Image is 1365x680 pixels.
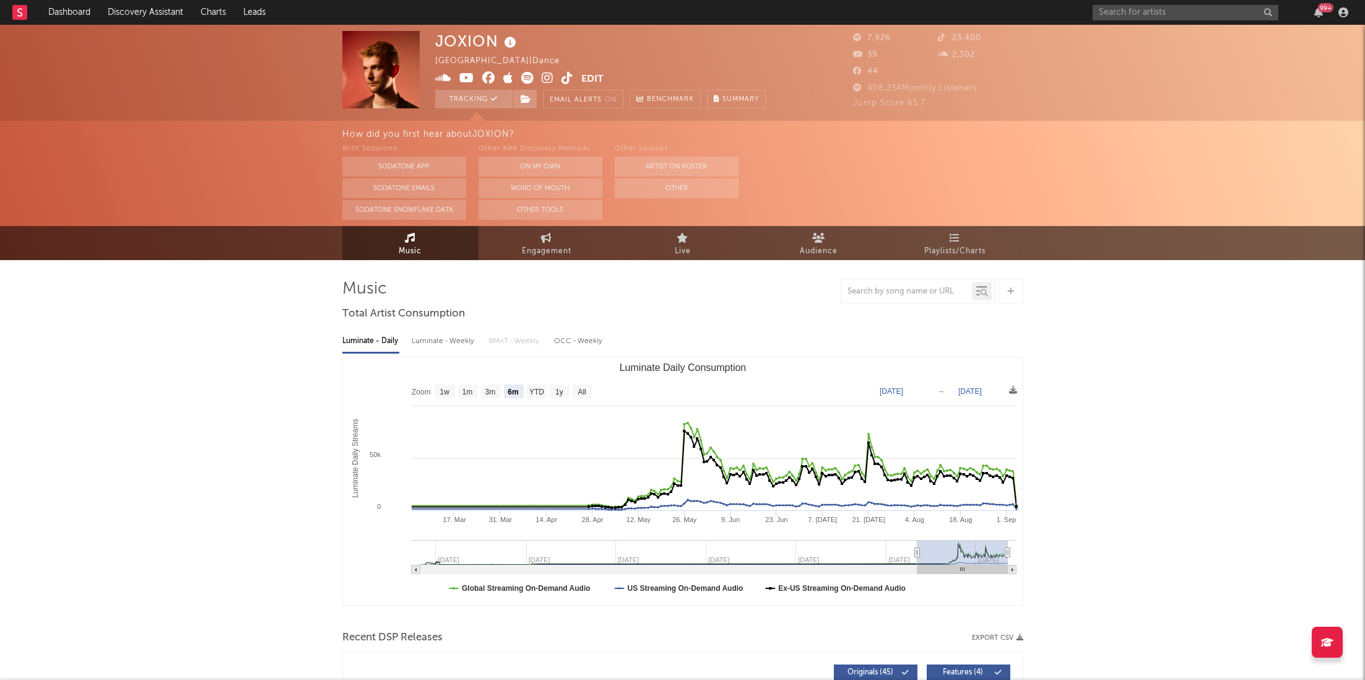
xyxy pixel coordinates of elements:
text: 7. [DATE] [808,516,837,523]
span: Benchmark [647,92,694,107]
text: 1w [440,388,449,396]
a: Live [615,226,751,260]
span: 23,400 [938,34,981,42]
div: OCC - Weekly [554,331,604,352]
text: 14. Apr [535,516,557,523]
input: Search by song name or URL [841,287,972,297]
text: All [578,388,586,396]
div: Luminate - Daily [342,331,399,352]
div: [GEOGRAPHIC_DATA] | Dance [435,54,588,69]
text: 50k [370,451,381,458]
text: YTD [529,388,544,396]
a: Engagement [479,226,615,260]
div: 99 + [1318,3,1333,12]
text: 28. Apr [581,516,603,523]
button: Edit [581,72,604,87]
span: Originals ( 45 ) [842,669,899,676]
span: 7,926 [853,34,891,42]
button: On My Own [479,157,602,177]
span: Engagement [522,244,571,259]
button: Word Of Mouth [479,178,602,198]
a: Audience [751,226,887,260]
span: 2,302 [938,51,975,59]
button: Other Tools [479,200,602,220]
span: 39 [853,51,878,59]
a: Music [342,226,479,260]
text: Luminate Daily Streams [350,419,359,497]
text: 9. Jun [721,516,740,523]
span: Recent DSP Releases [342,630,443,645]
button: Other [615,178,739,198]
span: Playlists/Charts [924,244,986,259]
span: Music [399,244,422,259]
text: 4. Aug [904,516,924,523]
text: 3m [485,388,495,396]
span: Audience [800,244,838,259]
input: Search for artists [1093,5,1278,20]
text: [DATE] [880,387,903,396]
em: On [605,97,617,103]
button: Export CSV [972,634,1023,642]
button: Sodatone Emails [342,178,466,198]
div: JOXION [435,31,519,51]
text: [DATE] [958,387,982,396]
a: Benchmark [630,90,701,108]
a: Playlists/Charts [887,226,1023,260]
div: Luminate - Weekly [412,331,477,352]
span: Jump Score: 65.7 [853,99,925,107]
text: 18. Aug [949,516,972,523]
div: Other A&R Discovery Methods [479,142,602,157]
text: Luminate Daily Consumption [619,362,746,373]
button: Email AlertsOn [543,90,623,108]
text: 0 [376,503,380,510]
span: Total Artist Consumption [342,307,465,321]
span: Summary [722,96,759,103]
button: Tracking [435,90,513,108]
span: 44 [853,68,878,76]
span: 408,234 Monthly Listeners [853,84,977,92]
div: Other Sources [615,142,739,157]
text: Ex-US Streaming On-Demand Audio [778,584,906,593]
span: Live [675,244,691,259]
svg: Luminate Daily Consumption [343,357,1023,605]
text: Global Streaming On-Demand Audio [462,584,591,593]
text: Zoom [412,388,431,396]
text: → [937,387,945,396]
text: 6m [508,388,518,396]
text: 17. Mar [443,516,466,523]
button: Artist on Roster [615,157,739,177]
button: Sodatone Snowflake Data [342,200,466,220]
span: Features ( 4 ) [935,669,992,676]
text: 12. May [626,516,651,523]
text: 23. Jun [765,516,787,523]
text: US Streaming On-Demand Audio [627,584,743,593]
text: 21. [DATE] [852,516,885,523]
text: 31. Mar [488,516,512,523]
text: 1. Sep [996,516,1016,523]
button: Sodatone App [342,157,466,177]
div: With Sodatone [342,142,466,157]
text: 1y [555,388,563,396]
text: 1m [462,388,472,396]
button: Summary [707,90,766,108]
text: 26. May [672,516,697,523]
button: 99+ [1314,7,1323,17]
